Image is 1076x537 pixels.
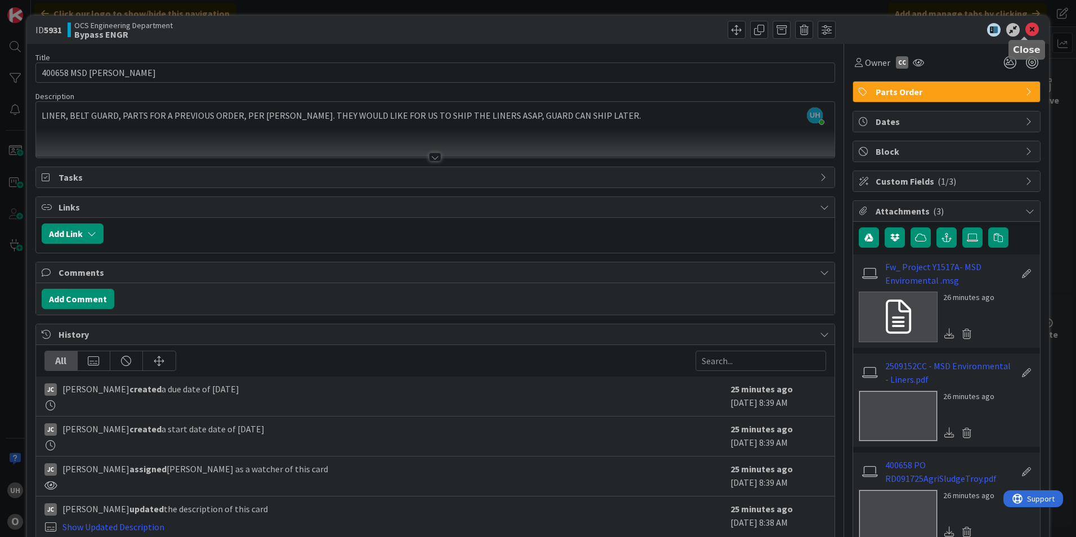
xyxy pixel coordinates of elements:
b: 25 minutes ago [730,503,793,514]
span: [PERSON_NAME] a start date date of [DATE] [62,422,264,436]
button: Add Comment [42,289,114,309]
div: [DATE] 8:38 AM [730,502,826,534]
b: created [129,423,162,435]
div: [DATE] 8:39 AM [730,462,826,490]
b: 25 minutes ago [730,463,793,475]
input: Search... [696,351,826,371]
button: Add Link [42,223,104,244]
span: Comments [59,266,814,279]
span: UH [807,108,823,123]
b: 25 minutes ago [730,423,793,435]
span: OCS Engineering Department [74,21,173,30]
div: 26 minutes ago [943,490,994,502]
div: JC [44,383,57,396]
a: Show Updated Description [62,521,164,532]
b: created [129,383,162,395]
span: ID [35,23,62,37]
div: JC [44,423,57,436]
input: type card name here... [35,62,835,83]
b: assigned [129,463,167,475]
div: 26 minutes ago [943,391,994,402]
span: ( 3 ) [933,205,944,217]
span: Description [35,91,74,101]
a: 2509152CC - MSD Environmental - Liners.pdf [885,359,1016,386]
div: CC [896,56,908,69]
span: ( 1/3 ) [938,176,956,187]
span: Links [59,200,814,214]
div: All [45,351,78,370]
h5: Close [1013,44,1041,55]
label: Title [35,52,50,62]
a: 400658 PO RD091725AgriSludgeTroy.pdf [885,458,1016,485]
a: Fw_ Project Y1517A- MSD Enviromental .msg [885,260,1016,287]
div: JC [44,503,57,516]
span: [PERSON_NAME] the description of this card [62,502,268,516]
span: Support [24,2,51,15]
span: History [59,328,814,341]
span: Dates [876,115,1020,128]
div: 26 minutes ago [943,292,994,303]
b: 5931 [44,24,62,35]
b: 25 minutes ago [730,383,793,395]
b: Bypass ENGR [74,30,173,39]
div: [DATE] 8:39 AM [730,382,826,410]
div: JC [44,463,57,476]
span: Attachments [876,204,1020,218]
span: Block [876,145,1020,158]
span: [PERSON_NAME] [PERSON_NAME] as a watcher of this card [62,462,328,476]
div: Download [943,326,956,341]
div: [DATE] 8:39 AM [730,422,826,450]
p: LINER, BELT GUARD, PARTS FOR A PREVIOUS ORDER, PER [PERSON_NAME]. THEY WOULD LIKE FOR US TO SHIP ... [42,109,829,122]
div: Download [943,426,956,440]
b: updated [129,503,164,514]
span: Tasks [59,171,814,184]
span: Custom Fields [876,174,1020,188]
span: Parts Order [876,85,1020,99]
span: [PERSON_NAME] a due date of [DATE] [62,382,239,396]
span: Owner [865,56,890,69]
